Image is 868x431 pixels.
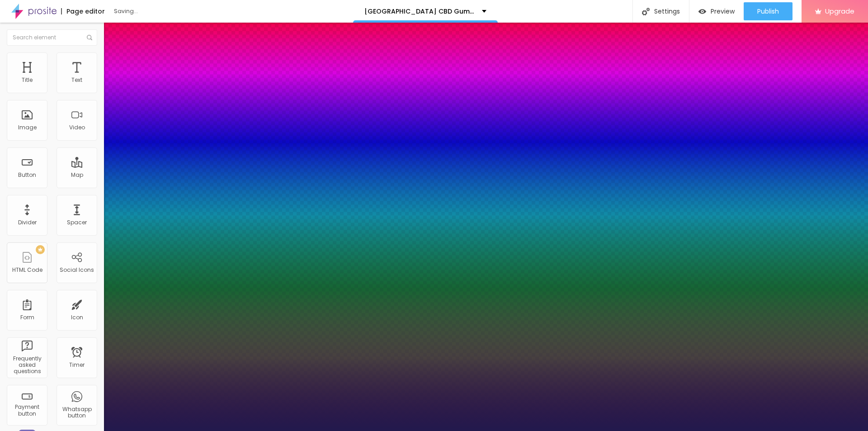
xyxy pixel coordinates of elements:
[69,124,85,131] div: Video
[114,9,218,14] div: Saving...
[67,219,87,226] div: Spacer
[71,314,83,321] div: Icon
[71,77,82,83] div: Text
[12,267,42,273] div: HTML Code
[825,7,854,15] span: Upgrade
[71,172,83,178] div: Map
[698,8,706,15] img: view-1.svg
[689,2,744,20] button: Preview
[9,404,45,417] div: Payment button
[711,8,735,15] span: Preview
[22,77,33,83] div: Title
[744,2,793,20] button: Publish
[757,8,779,15] span: Publish
[59,406,94,419] div: Whatsapp button
[9,355,45,375] div: Frequently asked questions
[364,8,475,14] p: [GEOGRAPHIC_DATA] CBD Gummies Official Website
[18,219,37,226] div: Divider
[642,8,650,15] img: Icone
[87,35,92,40] img: Icone
[7,29,97,46] input: Search element
[20,314,34,321] div: Form
[61,8,105,14] div: Page editor
[60,267,94,273] div: Social Icons
[18,172,36,178] div: Button
[69,362,85,368] div: Timer
[18,124,37,131] div: Image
